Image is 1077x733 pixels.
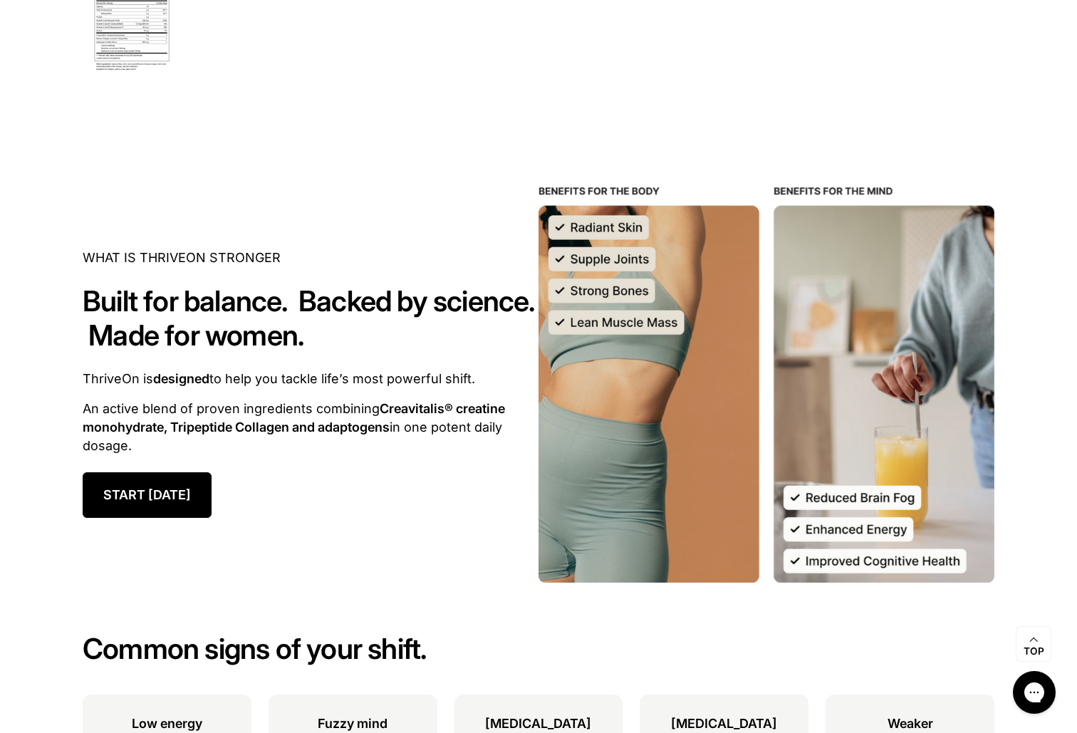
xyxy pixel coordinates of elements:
[671,714,777,733] p: [MEDICAL_DATA]
[83,632,994,666] h2: Common signs of your shift.
[83,370,538,388] p: ThriveOn is to help you tackle life’s most powerful shift.
[83,400,538,455] p: An active blend of proven ingredients combining in one potent daily dosage.
[83,472,212,518] a: START [DATE]
[485,714,591,733] p: [MEDICAL_DATA]
[83,249,538,267] p: WHAT IS THRIVEON STRONGER
[83,284,538,353] h2: Built for balance. Backed by science. Made for women.
[1006,666,1063,719] iframe: Gorgias live chat messenger
[132,714,202,733] p: Low energy
[1024,645,1044,658] span: Top
[888,714,933,733] p: Weaker
[318,714,387,733] p: Fuzzy mind
[153,371,209,386] strong: designed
